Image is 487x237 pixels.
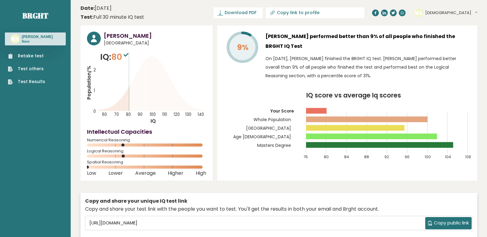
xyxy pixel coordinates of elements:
button: [DEMOGRAPHIC_DATA] [425,10,477,16]
tspan: [GEOGRAPHIC_DATA] [246,125,291,131]
a: Download PDF [214,7,263,18]
tspan: 80 [126,112,131,117]
tspan: 60 [102,112,107,117]
tspan: Your Score [270,108,294,114]
p: None [22,40,53,44]
span: High [196,172,206,174]
span: Low [87,172,96,174]
span: Download PDF [225,10,257,16]
span: [GEOGRAPHIC_DATA] [104,40,206,46]
tspan: 130 [186,112,192,117]
tspan: 92 [384,155,389,159]
text: MA [11,35,19,42]
tspan: 70 [114,112,119,117]
span: Spatial Reasoning [87,161,206,163]
tspan: 110 [162,112,167,117]
tspan: 80 [324,155,329,159]
tspan: Population/% [85,66,92,100]
h4: Intellectual Capacities [87,128,206,136]
span: 80 [111,51,130,63]
tspan: 84 [344,155,349,159]
p: IQ: [100,51,130,63]
div: Full 30 minute IQ test [81,13,144,21]
tspan: 9% [237,42,249,53]
a: Test others [8,66,45,72]
tspan: 96 [405,155,410,159]
tspan: 100 [425,155,431,159]
tspan: 90 [138,112,143,117]
a: Test Results [8,78,45,85]
time: [DATE] [81,5,112,12]
tspan: 108 [465,155,471,159]
span: Average [135,172,156,174]
tspan: IQ score vs average Iq scores [306,91,401,100]
h3: [PERSON_NAME] performed better than 9% of all people who finished the BRGHT IQ Test [265,32,471,51]
span: Higher [168,172,183,174]
a: Brght [22,11,48,21]
div: Copy and share your unique IQ test link [85,197,473,205]
tspan: 100 [150,112,156,117]
text: MA [414,9,422,16]
tspan: Masters Degree [257,142,291,148]
tspan: Age [DEMOGRAPHIC_DATA] [233,134,291,140]
tspan: 140 [198,112,204,117]
a: Retake test [8,53,45,59]
span: Numerical Reasoning [87,139,206,141]
p: On [DATE], [PERSON_NAME] finished the BRGHT IQ test. [PERSON_NAME] performed better overall than ... [265,54,471,80]
tspan: 0 [93,109,96,114]
tspan: 76 [304,155,308,159]
h3: [PERSON_NAME] [104,32,206,40]
tspan: 104 [445,155,451,159]
h3: [PERSON_NAME] [22,34,53,39]
button: Copy public link [425,217,472,229]
tspan: 1 [94,88,95,94]
b: Date: [81,5,95,12]
tspan: 120 [174,112,180,117]
tspan: Whole Population [253,117,291,123]
tspan: IQ [151,117,156,124]
span: Lower [108,172,123,174]
tspan: 88 [364,155,369,159]
div: Copy and share your test link with the people you want to test. You'll get the results in both yo... [85,205,473,213]
span: Copy public link [434,220,469,227]
tspan: 2 [93,67,96,73]
span: Logical Reasoning [87,150,206,152]
b: Test: [81,13,93,21]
